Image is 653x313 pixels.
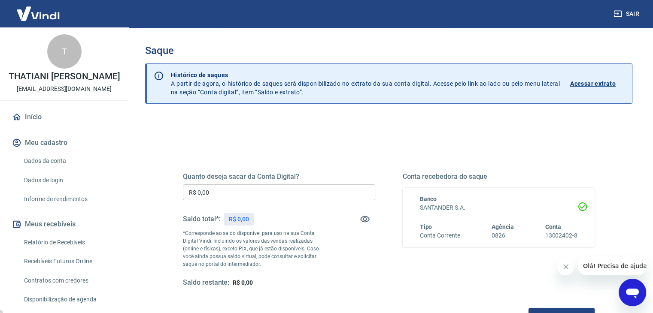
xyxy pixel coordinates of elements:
[545,231,577,240] h6: 13002402-8
[420,223,432,230] span: Tipo
[570,79,616,88] p: Acessar extrato
[5,6,72,13] span: Olá! Precisa de ajuda?
[183,278,229,287] h5: Saldo restante:
[17,84,112,93] p: [EMAIL_ADDRESS][DOMAIN_NAME]
[21,291,118,308] a: Disponibilização de agenda
[183,229,327,268] p: *Corresponde ao saldo disponível para uso na sua Conta Digital Vindi. Incluindo os valores das ve...
[229,215,249,224] p: R$ 0,00
[570,71,625,96] a: Acessar extrato
[10,108,118,126] a: Início
[21,190,118,208] a: Informe de rendimentos
[557,258,574,275] iframe: Fechar mensagem
[10,215,118,234] button: Meus recebíveis
[545,223,561,230] span: Conta
[21,172,118,189] a: Dados de login
[492,231,514,240] h6: 0826
[9,72,120,81] p: THATIANI [PERSON_NAME]
[47,34,82,69] div: T
[612,6,643,22] button: Sair
[10,133,118,152] button: Meu cadastro
[619,279,646,306] iframe: Botão para abrir a janela de mensagens
[145,45,632,57] h3: Saque
[21,253,118,270] a: Recebíveis Futuros Online
[21,152,118,170] a: Dados da conta
[420,196,437,202] span: Banco
[21,234,118,251] a: Relatório de Recebíveis
[492,223,514,230] span: Agência
[403,172,595,181] h5: Conta recebedora do saque
[183,172,375,181] h5: Quanto deseja sacar da Conta Digital?
[420,203,578,212] h6: SANTANDER S.A.
[171,71,560,96] p: A partir de agora, o histórico de saques será disponibilizado no extrato da sua conta digital. Ac...
[10,0,66,27] img: Vindi
[171,71,560,79] p: Histórico de saques
[233,279,253,286] span: R$ 0,00
[578,256,646,275] iframe: Mensagem da empresa
[183,215,220,223] h5: Saldo total*:
[420,231,460,240] h6: Conta Corrente
[21,272,118,289] a: Contratos com credores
